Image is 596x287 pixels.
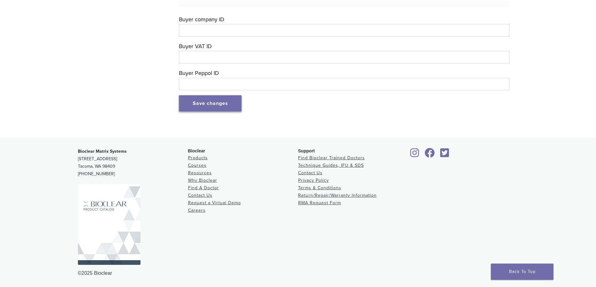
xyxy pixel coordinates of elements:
a: Request a Virtual Demo [188,200,241,205]
a: Careers [188,208,206,213]
strong: Bioclear Matrix Systems [78,149,127,154]
a: Bioclear [438,152,451,158]
a: Resources [188,170,212,176]
a: Privacy Policy [298,178,329,183]
label: Buyer company ID [179,15,509,24]
a: Back To Top [491,264,553,280]
a: Why Bioclear [188,178,217,183]
a: Technique Guides, IFU & SDS [298,163,364,168]
button: Save changes [179,95,242,111]
a: Find A Doctor [188,185,219,191]
a: Products [188,155,208,161]
a: RMA Request Form [298,200,341,205]
a: Bioclear [408,152,421,158]
span: Bioclear [188,148,205,153]
p: [STREET_ADDRESS] Tacoma, WA 98409 [PHONE_NUMBER] [78,148,188,178]
a: Courses [188,163,206,168]
img: Bioclear [78,184,140,265]
a: Contact Us [298,170,323,176]
a: Bioclear [423,152,437,158]
a: Terms & Conditions [298,185,341,191]
label: Buyer VAT ID [179,42,509,51]
a: Contact Us [188,193,212,198]
a: Return/Repair/Warranty Information [298,193,377,198]
span: Support [298,148,315,153]
label: Buyer Peppol ID [179,68,509,78]
div: ©2025 Bioclear [78,270,518,277]
a: Find Bioclear Trained Doctors [298,155,365,161]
